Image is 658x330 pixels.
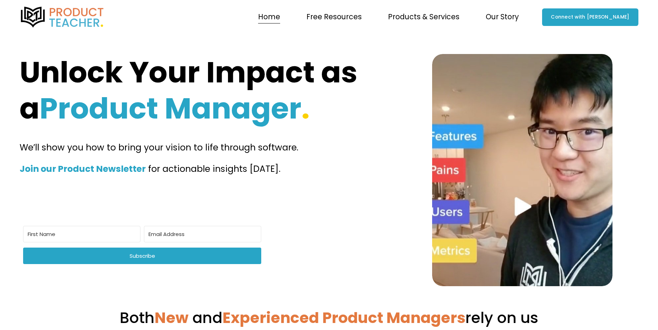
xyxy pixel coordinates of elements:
[192,307,222,328] span: and
[20,308,638,328] h3: Both rely on us
[40,88,302,129] strong: Product Manager
[20,52,364,129] strong: Unlock Your Impact as a
[258,10,280,24] a: Home
[388,11,459,23] span: Products & Services
[542,8,638,26] a: Connect with [PERSON_NAME]
[486,11,519,23] span: Our Story
[154,307,188,328] strong: New
[148,163,280,175] span: for actionable insights [DATE].
[486,10,519,24] a: folder dropdown
[222,307,465,328] strong: Experienced Product Managers
[20,140,380,155] p: We’ll show you how to bring your vision to life through software.
[23,248,261,264] button: Subscribe
[302,88,310,129] strong: .
[20,163,146,175] strong: Join our Product Newsletter
[23,226,140,242] input: First Name
[388,10,459,24] a: folder dropdown
[306,11,362,23] span: Free Resources
[20,7,105,28] img: Product Teacher
[306,10,362,24] a: folder dropdown
[144,226,261,242] input: Email Address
